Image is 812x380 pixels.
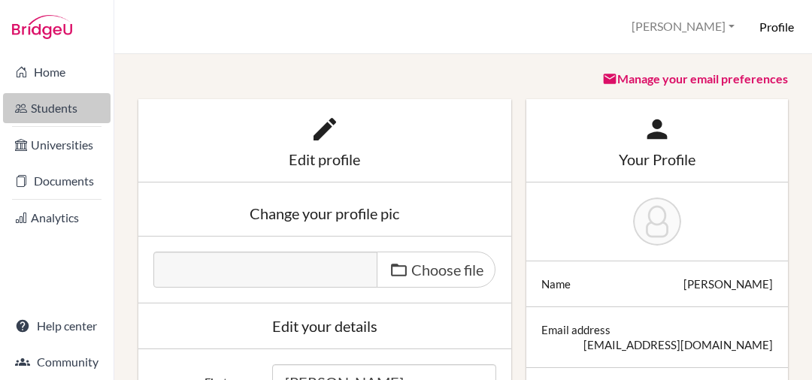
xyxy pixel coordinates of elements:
div: Edit profile [153,152,496,167]
a: Home [3,57,111,87]
div: Change your profile pic [153,206,496,221]
div: [EMAIL_ADDRESS][DOMAIN_NAME] [583,337,773,352]
span: Choose file [411,261,483,279]
a: Students [3,93,111,123]
img: Bridge-U [12,15,72,39]
div: Your Profile [541,152,773,167]
a: Community [3,347,111,377]
button: [PERSON_NAME] [625,13,741,41]
img: Ibrahim Bursa [633,198,681,246]
a: Help center [3,311,111,341]
a: Universities [3,130,111,160]
div: [PERSON_NAME] [683,276,773,291]
div: Name [541,276,571,291]
div: Edit your details [153,318,496,333]
a: Manage your email preferences [602,71,788,86]
a: Analytics [3,203,111,233]
a: Documents [3,166,111,196]
div: Email address [541,322,611,337]
h6: Profile [759,19,794,35]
